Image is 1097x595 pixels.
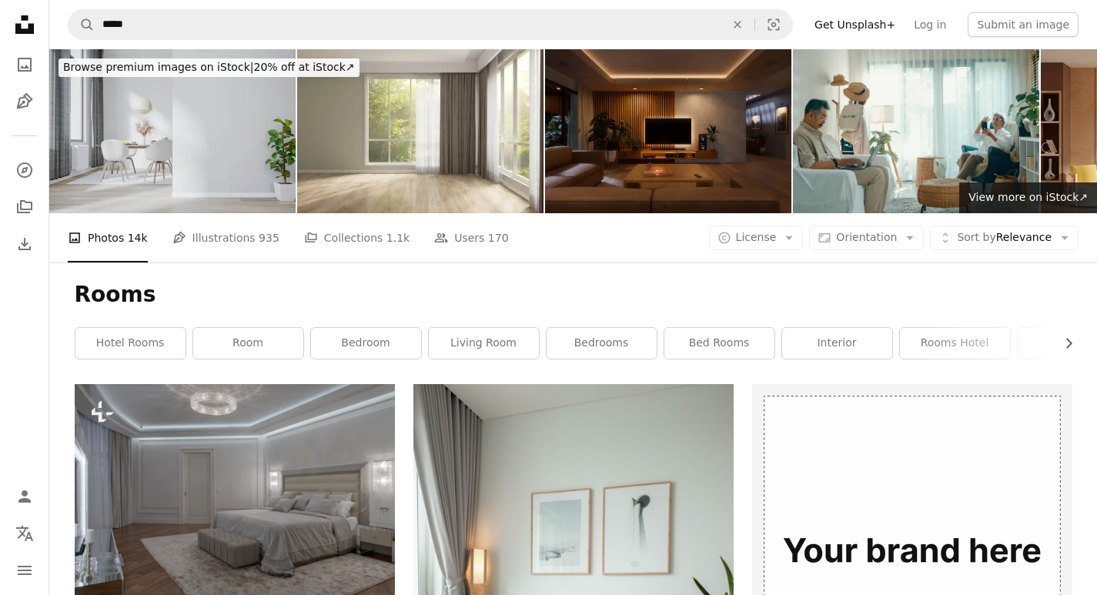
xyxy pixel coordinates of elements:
[172,213,279,262] a: Illustrations 935
[9,49,40,80] a: Photos
[721,10,754,39] button: Clear
[75,328,186,359] a: hotel rooms
[805,12,905,37] a: Get Unsplash+
[9,155,40,186] a: Explore
[386,229,410,246] span: 1.1k
[69,10,95,39] button: Search Unsplash
[1055,328,1072,359] button: scroll list to the right
[782,328,892,359] a: interior
[193,328,303,359] a: room
[957,231,995,243] span: Sort by
[9,192,40,222] a: Collections
[793,49,1039,213] img: Cheerful senior Asian couple engaging with family on smart phone video call, comfortably relaxing...
[75,483,395,497] a: a bedroom with a large bed and a chandelier
[9,555,40,586] button: Menu
[809,226,924,250] button: Orientation
[304,213,410,262] a: Collections 1.1k
[488,229,509,246] span: 170
[68,9,793,40] form: Find visuals sitewide
[957,230,1052,246] span: Relevance
[755,10,792,39] button: Visual search
[968,12,1079,37] button: Submit an image
[545,49,791,213] img: Interior of living room at night with illuminated TV and ceiling
[9,229,40,259] a: Download History
[905,12,955,37] a: Log in
[959,182,1097,213] a: View more on iStock↗
[297,49,543,213] img: Empty room with gray wall, brown blackout and white sheer curtain in sunlight from backyard with ...
[49,49,296,213] img: A luxury modern (scandinavian style) dining room with a potted plant in front of a white blank wa...
[311,328,421,359] a: bedroom
[709,226,804,250] button: License
[63,61,253,73] span: Browse premium images on iStock |
[59,58,360,77] div: 20% off at iStock ↗
[900,328,1010,359] a: rooms hotel
[9,86,40,117] a: Illustrations
[75,281,1072,309] h1: Rooms
[930,226,1079,250] button: Sort byRelevance
[434,213,508,262] a: Users 170
[429,328,539,359] a: living room
[9,481,40,512] a: Log in / Sign up
[664,328,774,359] a: bed rooms
[49,49,369,86] a: Browse premium images on iStock|20% off at iStock↗
[736,231,777,243] span: License
[968,191,1088,203] span: View more on iStock ↗
[836,231,897,243] span: Orientation
[259,229,279,246] span: 935
[9,518,40,549] button: Language
[547,328,657,359] a: bedrooms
